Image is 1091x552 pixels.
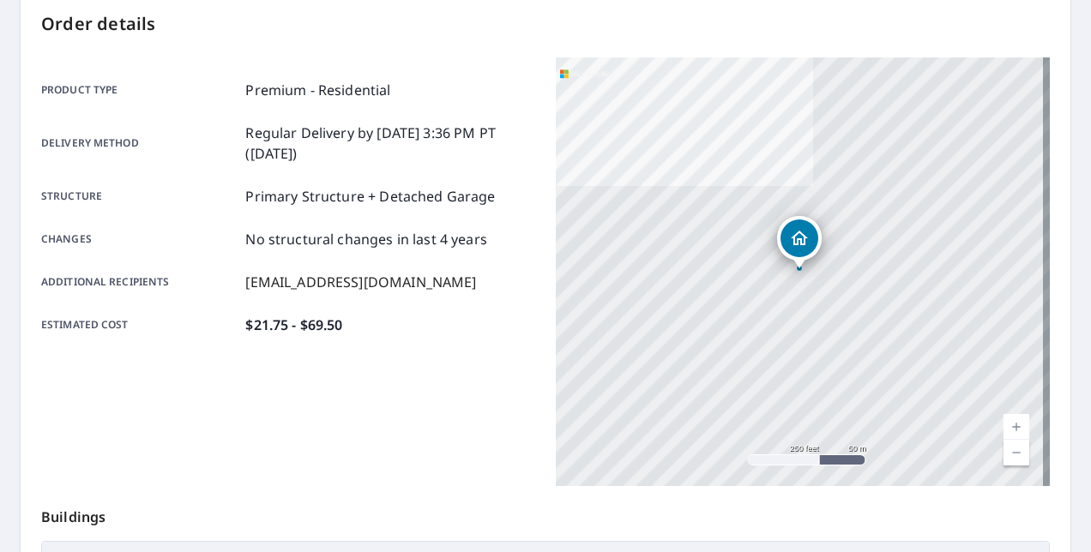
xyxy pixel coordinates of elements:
p: Order details [41,11,1050,37]
a: Current Level 17, Zoom In [1004,414,1029,440]
p: Estimated cost [41,315,238,335]
p: [EMAIL_ADDRESS][DOMAIN_NAME] [245,272,476,292]
p: $21.75 - $69.50 [245,315,342,335]
p: Structure [41,186,238,207]
a: Current Level 17, Zoom Out [1004,440,1029,465]
p: Additional recipients [41,272,238,292]
p: Premium - Residential [245,80,390,100]
p: Delivery method [41,123,238,164]
p: Buildings [41,486,1050,541]
p: No structural changes in last 4 years [245,229,487,249]
p: Primary Structure + Detached Garage [245,186,495,207]
p: Product type [41,80,238,100]
p: Regular Delivery by [DATE] 3:36 PM PT ([DATE]) [245,123,535,164]
p: Changes [41,229,238,249]
div: Dropped pin, building 1, Residential property, 116 Fairmeade Rd Louisville, KY 40207 [777,216,822,269]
